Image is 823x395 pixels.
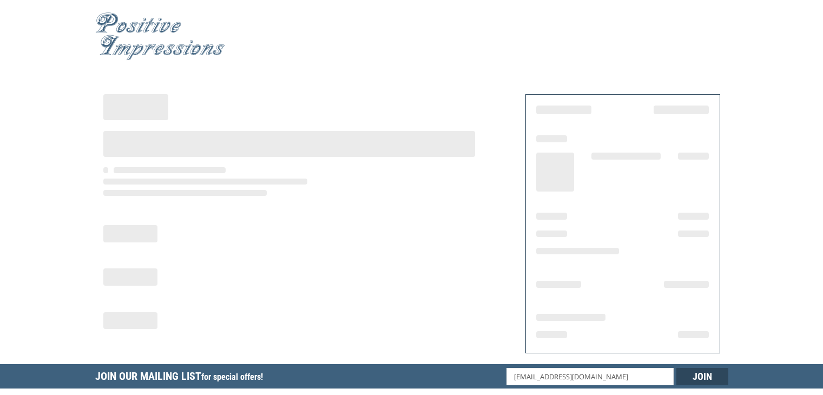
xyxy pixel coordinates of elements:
[506,368,674,385] input: Email
[676,368,728,385] input: Join
[201,372,263,382] span: for special offers!
[95,12,225,61] img: Positive Impressions
[95,364,268,392] h5: Join Our Mailing List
